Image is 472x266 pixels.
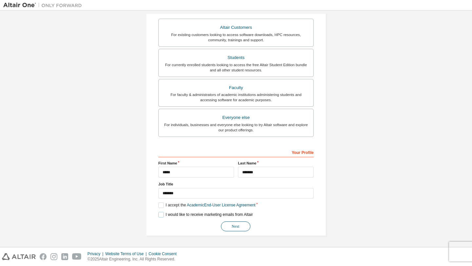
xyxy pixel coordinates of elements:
[148,251,180,256] div: Cookie Consent
[158,212,253,218] label: I would like to receive marketing emails from Altair
[163,83,309,92] div: Faculty
[2,253,36,260] img: altair_logo.svg
[158,147,314,157] div: Your Profile
[50,253,57,260] img: instagram.svg
[61,253,68,260] img: linkedin.svg
[158,202,255,208] label: I accept the
[72,253,82,260] img: youtube.svg
[105,251,148,256] div: Website Terms of Use
[187,203,255,207] a: Academic End-User License Agreement
[40,253,47,260] img: facebook.svg
[163,32,309,43] div: For existing customers looking to access software downloads, HPC resources, community, trainings ...
[3,2,85,9] img: Altair One
[221,221,250,231] button: Next
[238,161,314,166] label: Last Name
[163,53,309,62] div: Students
[163,113,309,122] div: Everyone else
[158,161,234,166] label: First Name
[163,23,309,32] div: Altair Customers
[88,251,105,256] div: Privacy
[158,181,314,187] label: Job Title
[88,256,181,262] p: © 2025 Altair Engineering, Inc. All Rights Reserved.
[163,92,309,103] div: For faculty & administrators of academic institutions administering students and accessing softwa...
[163,122,309,133] div: For individuals, businesses and everyone else looking to try Altair software and explore our prod...
[163,62,309,73] div: For currently enrolled students looking to access the free Altair Student Edition bundle and all ...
